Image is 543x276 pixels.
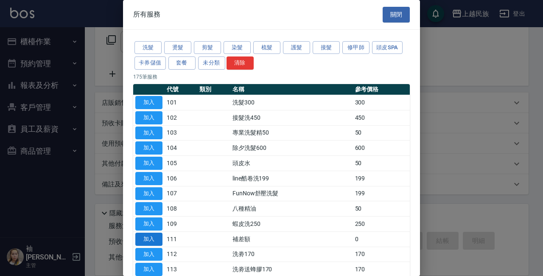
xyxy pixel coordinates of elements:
[353,231,410,247] td: 0
[135,96,162,109] button: 加入
[133,73,410,81] p: 175 筆服務
[165,201,197,217] td: 108
[165,125,197,141] td: 103
[135,157,162,170] button: 加入
[342,41,369,54] button: 修甲師
[135,141,162,155] button: 加入
[230,141,353,156] td: 除夕洗髮600
[283,41,310,54] button: 護髮
[230,84,353,95] th: 名稱
[135,233,162,246] button: 加入
[135,202,162,215] button: 加入
[230,125,353,141] td: 專業洗髮精50
[134,56,166,70] button: 卡券儲值
[168,56,196,70] button: 套餐
[135,111,162,124] button: 加入
[224,41,251,54] button: 染髮
[353,247,410,262] td: 170
[353,201,410,217] td: 50
[197,84,230,95] th: 類別
[194,41,221,54] button: 剪髮
[165,247,197,262] td: 112
[353,141,410,156] td: 600
[353,95,410,110] td: 300
[353,156,410,171] td: 50
[133,10,160,19] span: 所有服務
[230,110,353,125] td: 接髮洗450
[135,217,162,231] button: 加入
[165,186,197,201] td: 107
[227,56,254,70] button: 清除
[313,41,340,54] button: 接髮
[198,56,225,70] button: 未分類
[353,186,410,201] td: 199
[253,41,280,54] button: 梳髮
[230,231,353,247] td: 補差額
[135,187,162,200] button: 加入
[383,7,410,23] button: 關閉
[165,95,197,110] td: 101
[353,171,410,186] td: 199
[230,247,353,262] td: 洗劵170
[230,171,353,186] td: line酷卷洗199
[230,217,353,232] td: 蝦皮洗250
[353,125,410,141] td: 50
[165,156,197,171] td: 105
[165,217,197,232] td: 109
[135,263,162,276] button: 加入
[165,231,197,247] td: 111
[135,127,162,140] button: 加入
[230,186,353,201] td: FunNow舒壓洗髮
[353,110,410,125] td: 450
[372,41,403,54] button: 頭皮SPA
[165,84,197,95] th: 代號
[353,217,410,232] td: 250
[230,95,353,110] td: 洗髮300
[165,141,197,156] td: 104
[165,110,197,125] td: 102
[135,248,162,261] button: 加入
[135,172,162,185] button: 加入
[165,171,197,186] td: 106
[164,41,191,54] button: 燙髮
[134,41,162,54] button: 洗髮
[230,201,353,217] td: 八種精油
[353,84,410,95] th: 參考價格
[230,156,353,171] td: 頭皮水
